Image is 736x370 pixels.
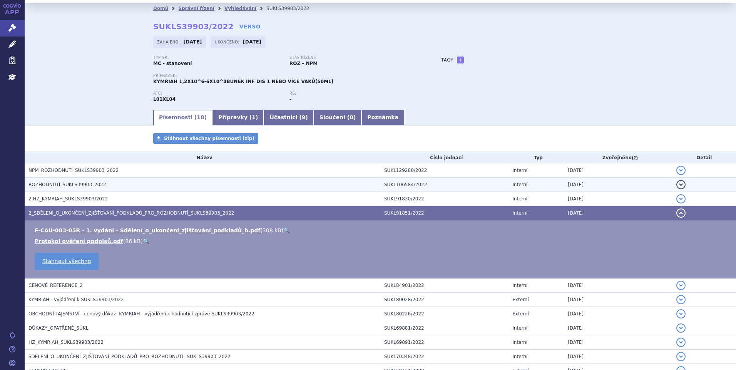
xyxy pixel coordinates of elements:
td: SUKL80028/2022 [380,293,509,307]
td: SUKL69881/2022 [380,321,509,335]
span: ROZHODNUTÍ_SUKLS39903_2022 [28,182,106,187]
button: detail [676,323,686,333]
strong: [DATE] [184,39,202,45]
span: Zahájeno: [157,39,181,45]
span: KYMRIAH 1,2X10^6-6X10^8BUNĚK INF DIS 1 NEBO VÍCE VAKŮ(50ML) [153,79,333,84]
td: [DATE] [564,321,672,335]
td: [DATE] [564,307,672,321]
span: 86 kB [125,238,141,244]
a: Přípravky (1) [212,110,264,125]
button: detail [676,208,686,218]
span: Interní [512,196,527,202]
a: + [457,57,464,63]
span: DŮKAZY_OPATŘENÉ_SÚKL [28,325,88,331]
a: VERSO [239,23,261,30]
p: Stav řízení: [289,55,418,60]
span: Interní [512,182,527,187]
span: Interní [512,354,527,359]
th: Detail [672,152,736,163]
span: Externí [512,311,529,317]
li: ( ) [35,237,728,245]
span: OBCHODNÍ TAJEMSTVÍ - cenový důkaz -KYMRIAH - vyjádření k hodnotící zprávě SUKLS39903/2022 [28,311,254,317]
span: Interní [512,340,527,345]
strong: MC - stanovení [153,61,192,66]
button: detail [676,281,686,290]
strong: SUKLS39903/2022 [153,22,234,31]
span: 2_SDĚLENÍ_O_UKONČENÍ_ZJIŠŤOVÁNÍ_PODKLADŮ_PRO_ROZHODNUTÍ_SUKLS39903_2022 [28,210,234,216]
p: Přípravek: [153,73,426,78]
p: RS: [289,91,418,96]
a: Stáhnout všechno [35,253,99,270]
td: SUKL129280/2022 [380,163,509,178]
strong: [DATE] [243,39,261,45]
a: Správní řízení [178,6,214,11]
button: detail [676,295,686,304]
a: 🔍 [283,227,290,233]
abbr: (?) [632,155,638,161]
th: Název [25,152,380,163]
strong: - [289,97,291,102]
span: 0 [350,114,353,120]
span: CENOVÉ_REFERENCE_2 [28,283,83,288]
span: 1 [252,114,256,120]
td: [DATE] [564,335,672,350]
a: 🔍 [143,238,149,244]
th: Zveřejněno [564,152,672,163]
span: 18 [197,114,204,120]
td: [DATE] [564,163,672,178]
button: detail [676,166,686,175]
a: Písemnosti (18) [153,110,212,125]
span: KYMRIAH - vyjádření k SUKLS39903/2022 [28,297,124,302]
span: Externí [512,297,529,302]
span: Interní [512,210,527,216]
td: [DATE] [564,293,672,307]
button: detail [676,180,686,189]
h3: Tagy [441,55,453,65]
button: detail [676,309,686,318]
td: SUKL91851/2022 [380,206,509,220]
span: 308 kB [263,227,281,233]
a: Sloučení (0) [314,110,361,125]
td: [DATE] [564,350,672,364]
button: detail [676,352,686,361]
td: SUKL70348/2022 [380,350,509,364]
td: SUKL69891/2022 [380,335,509,350]
p: Typ SŘ: [153,55,282,60]
a: F-CAU-003-05R - 1. vydání - Sdělení_o_ukončení_zjišťování_podkladů_b.pdf [35,227,260,233]
td: [DATE] [564,278,672,293]
strong: TISAGENLEKLEUCEL [153,97,176,102]
li: SUKLS39903/2022 [266,3,319,14]
th: Číslo jednací [380,152,509,163]
a: Domů [153,6,168,11]
span: Interní [512,168,527,173]
span: Ukončeno: [215,39,241,45]
td: [DATE] [564,206,672,220]
button: detail [676,338,686,347]
a: Stáhnout všechny písemnosti (zip) [153,133,258,144]
td: SUKL106584/2022 [380,178,509,192]
span: Stáhnout všechny písemnosti (zip) [164,136,254,141]
span: Interní [512,283,527,288]
td: [DATE] [564,192,672,206]
td: SUKL84901/2022 [380,278,509,293]
a: Poznámka [361,110,404,125]
span: HZ_KYMRIAH_SUKLS39903/2022 [28,340,104,345]
a: Protokol ověření podpisů.pdf [35,238,123,244]
th: Typ [509,152,564,163]
button: detail [676,194,686,203]
td: SUKL80226/2022 [380,307,509,321]
li: ( ) [35,227,728,234]
td: [DATE] [564,178,672,192]
span: Interní [512,325,527,331]
strong: ROZ – NPM [289,61,318,66]
span: NPM_ROZHODNUTÍ_SUKLS39903_2022 [28,168,119,173]
span: SDĚLENÍ_O_UKONČENÍ_ZJIŠŤOVÁNÍ_PODKLADŮ_PRO_ROZHODNUTÍ_ SUKLS39903_2022 [28,354,231,359]
a: Vyhledávání [224,6,256,11]
p: ATC: [153,91,282,96]
a: Účastníci (9) [264,110,313,125]
span: 2.HZ_KYMRIAH_SUKLS39903/2022 [28,196,108,202]
span: 9 [302,114,306,120]
td: SUKL91830/2022 [380,192,509,206]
